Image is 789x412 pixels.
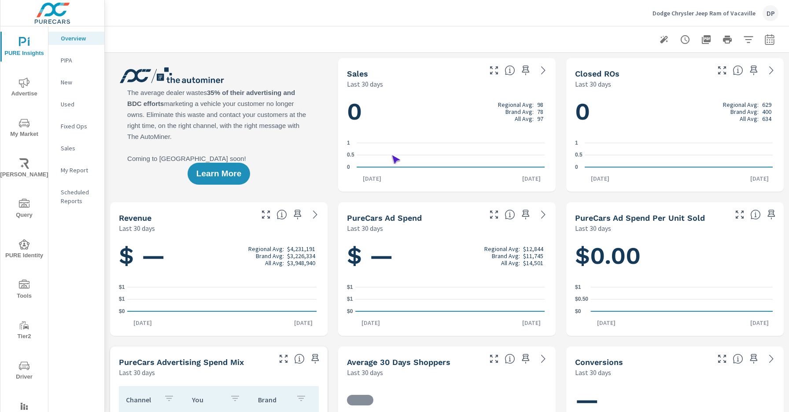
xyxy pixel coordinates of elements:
[256,252,284,259] p: Brand Avg:
[48,98,104,111] div: Used
[537,108,543,115] p: 78
[347,241,547,271] h1: $ —
[733,208,747,222] button: Make Fullscreen
[48,164,104,177] div: My Report
[501,259,520,266] p: All Avg:
[505,209,515,220] span: Total cost of media for all PureCars channels for the selected dealership group over the selected...
[48,120,104,133] div: Fixed Ops
[3,280,45,301] span: Tools
[575,97,775,127] h1: 0
[3,199,45,220] span: Query
[575,296,588,303] text: $0.50
[126,395,157,404] p: Channel
[575,357,623,367] h5: Conversions
[347,97,547,127] h1: 0
[523,252,543,259] p: $11,745
[653,9,756,17] p: Dodge Chrysler Jeep Ram of Vacaville
[715,352,729,366] button: Make Fullscreen
[764,352,778,366] a: See more details in report
[48,54,104,67] div: PIPA
[192,395,223,404] p: You
[287,259,315,266] p: $3,948,940
[763,5,778,21] div: DP
[61,166,97,175] p: My Report
[61,78,97,87] p: New
[277,209,287,220] span: Total sales revenue over the selected date range. [Source: This data is sourced from the dealer’s...
[575,164,578,170] text: 0
[61,100,97,109] p: Used
[487,352,501,366] button: Make Fullscreen
[575,69,619,78] h5: Closed ROs
[744,174,775,183] p: [DATE]
[740,115,759,122] p: All Avg:
[119,367,155,378] p: Last 30 days
[505,354,515,364] span: A rolling 30 day total of daily Shoppers on the dealership website, averaged over the selected da...
[347,308,353,314] text: $0
[575,284,581,290] text: $1
[347,296,353,303] text: $1
[744,318,775,327] p: [DATE]
[591,318,622,327] p: [DATE]
[308,352,322,366] span: Save this to your personalized report
[523,259,543,266] p: $14,501
[484,245,520,252] p: Regional Avg:
[347,223,383,233] p: Last 30 days
[536,63,550,77] a: See more details in report
[585,174,616,183] p: [DATE]
[3,361,45,382] span: Driver
[762,108,771,115] p: 400
[248,245,284,252] p: Regional Avg:
[519,63,533,77] span: Save this to your personalized report
[519,208,533,222] span: Save this to your personalized report
[119,284,125,290] text: $1
[750,209,761,220] span: Average cost of advertising per each vehicle sold at the dealer over the selected date range. The...
[357,174,387,183] p: [DATE]
[733,65,743,76] span: Number of Repair Orders Closed by the selected dealership group over the selected time range. [So...
[61,56,97,65] p: PIPA
[505,108,534,115] p: Brand Avg:
[347,140,350,146] text: 1
[733,354,743,364] span: The number of dealer-specified goals completed by a visitor. [Source: This data is provided by th...
[655,31,673,48] button: Generate Summary
[575,223,611,233] p: Last 30 days
[575,152,583,158] text: 0.5
[48,32,104,45] div: Overview
[61,34,97,43] p: Overview
[487,63,501,77] button: Make Fullscreen
[3,118,45,139] span: My Market
[3,320,45,342] span: Tier2
[762,115,771,122] p: 634
[48,76,104,89] div: New
[127,318,158,327] p: [DATE]
[347,69,368,78] h5: Sales
[61,188,97,205] p: Scheduled Reports
[498,101,534,108] p: Regional Avg:
[294,354,305,364] span: This table looks at how you compare to the amount of budget you spend per channel as opposed to y...
[719,31,736,48] button: Print Report
[355,318,386,327] p: [DATE]
[61,122,97,131] p: Fixed Ops
[575,79,611,89] p: Last 30 days
[61,144,97,153] p: Sales
[347,284,353,290] text: $1
[537,101,543,108] p: 98
[730,108,759,115] p: Brand Avg:
[723,101,759,108] p: Regional Avg:
[492,252,520,259] p: Brand Avg:
[575,213,705,222] h5: PureCars Ad Spend Per Unit Sold
[347,79,383,89] p: Last 30 days
[291,208,305,222] span: Save this to your personalized report
[747,63,761,77] span: Save this to your personalized report
[288,318,319,327] p: [DATE]
[740,31,757,48] button: Apply Filters
[347,213,422,222] h5: PureCars Ad Spend
[487,208,501,222] button: Make Fullscreen
[537,115,543,122] p: 97
[516,318,547,327] p: [DATE]
[48,142,104,155] div: Sales
[516,174,547,183] p: [DATE]
[119,308,125,314] text: $0
[48,186,104,208] div: Scheduled Reports
[536,208,550,222] a: See more details in report
[519,352,533,366] span: Save this to your personalized report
